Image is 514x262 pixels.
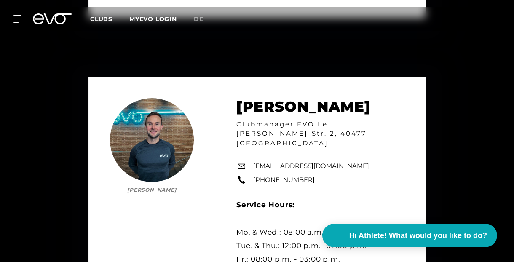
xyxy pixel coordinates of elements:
span: Clubs [90,15,112,23]
span: Hi Athlete! What would you like to do? [349,230,487,241]
a: Clubs [90,15,129,23]
a: [PHONE_NUMBER] [253,175,315,185]
a: [EMAIL_ADDRESS][DOMAIN_NAME] [253,162,369,171]
a: MYEVO LOGIN [129,15,177,23]
span: de [194,15,203,23]
a: de [194,14,214,24]
button: Hi Athlete! What would you like to do? [322,224,497,247]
